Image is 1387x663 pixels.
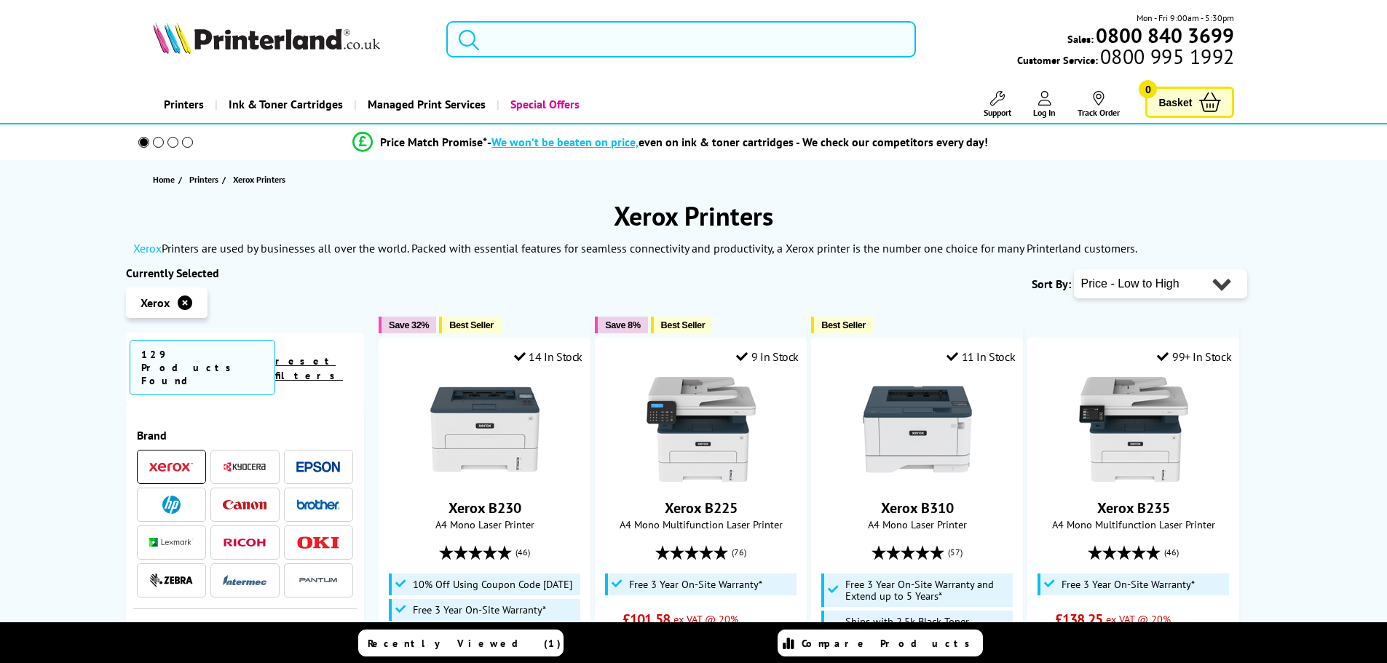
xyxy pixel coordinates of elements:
[661,319,706,330] span: Best Seller
[984,107,1011,118] span: Support
[354,86,497,123] a: Managed Print Services
[629,579,762,590] span: Free 3 Year On-Site Warranty*
[821,319,866,330] span: Best Seller
[430,472,540,487] a: Xerox B230
[296,496,340,514] a: Brother
[296,461,340,472] img: Epson
[1035,517,1231,531] span: A4 Mono Multifunction Laser Printer
[863,472,972,487] a: Xerox B310
[229,86,343,123] span: Ink & Toner Cartridges
[380,135,487,149] span: Price Match Promise*
[149,538,193,547] img: Lexmark
[430,375,540,484] img: Xerox B230
[439,317,501,333] button: Best Seller
[379,317,436,333] button: Save 32%
[1067,32,1094,46] span: Sales:
[149,533,193,552] a: Lexmark
[296,499,340,509] img: Brother
[948,539,963,566] span: (57)
[133,241,1137,255] p: Printers are used by businesses all over the world. Packed with essential features for seamless c...
[1157,349,1231,364] div: 99+ In Stock
[449,319,494,330] span: Best Seller
[126,199,1262,233] h1: Xerox Printers
[1164,539,1179,566] span: (46)
[595,317,647,333] button: Save 8%
[514,349,582,364] div: 14 In Stock
[296,533,340,552] a: OKI
[1139,80,1157,98] span: 0
[1055,610,1102,629] span: £138.25
[1098,49,1234,63] span: 0800 995 1992
[515,539,530,566] span: (46)
[881,499,954,517] a: Xerox B310
[413,604,546,616] span: Free 3 Year On-Site Warranty*
[189,172,222,187] a: Printers
[603,517,799,531] span: A4 Mono Multifunction Laser Printer
[673,612,738,626] span: ex VAT @ 20%
[497,86,590,123] a: Special Offers
[296,571,340,589] a: Pantum
[153,22,380,54] img: Printerland Logo
[119,130,1223,155] li: modal_Promise
[778,630,983,656] a: Compare Products
[215,86,354,123] a: Ink & Toner Cartridges
[651,317,713,333] button: Best Seller
[296,458,340,476] a: Epson
[487,135,988,149] div: - even on ink & toner cartridges - We check our competitors every day!
[1033,107,1056,118] span: Log In
[819,517,1015,531] span: A4 Mono Laser Printer
[223,533,266,552] a: Ricoh
[389,319,429,330] span: Save 32%
[1158,92,1192,112] span: Basket
[223,496,266,514] a: Canon
[947,349,1015,364] div: 11 In Stock
[1079,472,1188,487] a: Xerox B235
[149,496,193,514] a: HP
[802,637,978,650] span: Compare Products
[368,637,561,650] span: Recently Viewed (1)
[732,539,746,566] span: (76)
[984,91,1011,118] a: Support
[1097,499,1170,517] a: Xerox B235
[141,295,170,310] span: Xerox
[647,472,756,487] a: Xerox B225
[1145,87,1234,118] a: Basket 0
[137,428,354,442] div: Brand
[1078,91,1120,118] a: Track Order
[296,536,340,549] img: OKI
[1033,91,1056,118] a: Log In
[358,630,564,656] a: Recently Viewed (1)
[162,496,181,514] img: HP
[491,135,639,149] span: We won’t be beaten on price,
[149,571,193,589] a: Zebra
[153,22,429,57] a: Printerland Logo
[223,500,266,509] img: Canon
[647,375,756,484] img: Xerox B225
[665,499,738,517] a: Xerox B225
[153,86,215,123] a: Printers
[149,462,193,472] img: Xerox
[149,458,193,476] a: Xerox
[863,375,972,484] img: Xerox B310
[605,319,640,330] span: Save 8%
[223,575,266,585] img: Intermec
[1062,579,1195,590] span: Free 3 Year On-Site Warranty*
[1106,612,1171,626] span: ex VAT @ 20%
[1137,11,1234,25] span: Mon - Fri 9:00am - 5:30pm
[1032,277,1071,291] span: Sort By:
[130,340,276,395] span: 129 Products Found
[845,616,1010,639] span: Ships with 2.5k Black Toner Cartridge*
[1017,49,1234,67] span: Customer Service:
[133,241,162,255] a: Xerox
[126,266,365,280] div: Currently Selected
[153,172,178,187] a: Home
[845,579,1010,602] span: Free 3 Year On-Site Warranty and Extend up to 5 Years*
[223,461,266,472] img: Kyocera
[189,172,218,187] span: Printers
[736,349,799,364] div: 9 In Stock
[223,571,266,589] a: Intermec
[1094,28,1234,42] a: 0800 840 3699
[1079,375,1188,484] img: Xerox B235
[448,499,521,517] a: Xerox B230
[149,573,193,587] img: Zebra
